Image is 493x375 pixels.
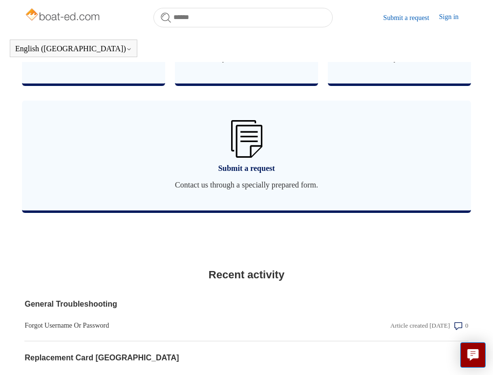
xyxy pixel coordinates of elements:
input: Search [153,8,333,27]
a: Forgot Username Or Password [24,320,335,331]
a: General Troubleshooting [24,298,335,310]
button: English ([GEOGRAPHIC_DATA]) [15,44,132,53]
div: Article created [DATE] [390,321,450,331]
img: Boat-Ed Help Center home page [24,6,102,25]
a: Submit a request [383,13,439,23]
img: 01HZPCYW3NK71669VZTW7XY4G9 [231,120,262,158]
a: Sign in [439,12,468,23]
button: Live chat [460,342,486,368]
a: Submit a request Contact us through a specially prepared form. [22,101,471,210]
span: Contact us through a specially prepared form. [37,179,456,191]
h2: Recent activity [24,267,468,283]
span: Submit a request [37,163,456,174]
a: Replacement Card [GEOGRAPHIC_DATA] [24,352,335,364]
